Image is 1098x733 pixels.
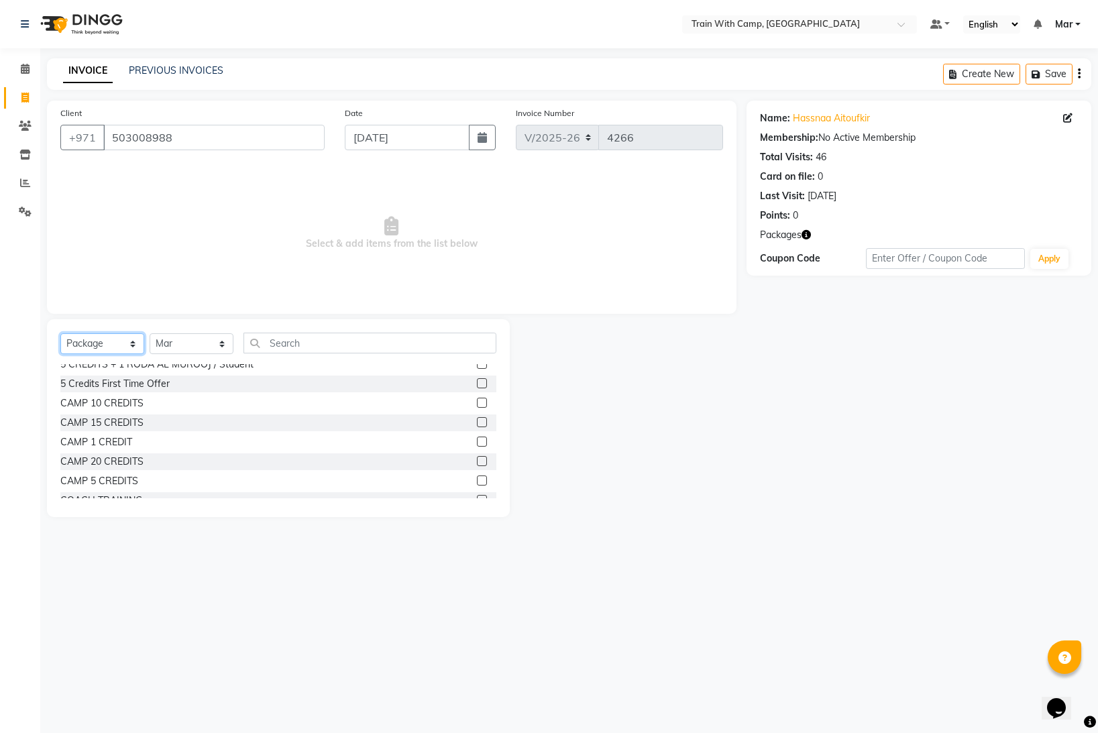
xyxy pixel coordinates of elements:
[760,111,790,125] div: Name:
[60,435,132,449] div: CAMP 1 CREDIT
[60,416,144,430] div: CAMP 15 CREDITS
[760,131,1078,145] div: No Active Membership
[60,474,138,488] div: CAMP 5 CREDITS
[60,396,144,410] div: CAMP 10 CREDITS
[818,170,823,184] div: 0
[60,377,170,391] div: 5 Credits First Time Offer
[60,125,105,150] button: +971
[129,64,223,76] a: PREVIOUS INVOICES
[793,111,870,125] a: Hassnaa Aitoufkir
[816,150,826,164] div: 46
[793,209,798,223] div: 0
[1030,249,1068,269] button: Apply
[63,59,113,83] a: INVOICE
[760,170,815,184] div: Card on file:
[60,494,142,508] div: COACH TRAINING
[1026,64,1073,84] button: Save
[866,248,1025,269] input: Enter Offer / Coupon Code
[60,107,82,119] label: Client
[760,209,790,223] div: Points:
[760,189,805,203] div: Last Visit:
[60,166,723,300] span: Select & add items from the list below
[943,64,1020,84] button: Create New
[60,357,254,372] div: 5 CREDITS + 1 RODA AL MUROOJ / Student
[808,189,836,203] div: [DATE]
[103,125,325,150] input: Search by Name/Mobile/Email/Code
[760,131,818,145] div: Membership:
[60,455,144,469] div: CAMP 20 CREDITS
[243,333,496,353] input: Search
[345,107,363,119] label: Date
[1042,679,1085,720] iframe: chat widget
[516,107,574,119] label: Invoice Number
[760,228,802,242] span: Packages
[34,5,126,43] img: logo
[1055,17,1073,32] span: Mar
[760,251,866,266] div: Coupon Code
[760,150,813,164] div: Total Visits:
